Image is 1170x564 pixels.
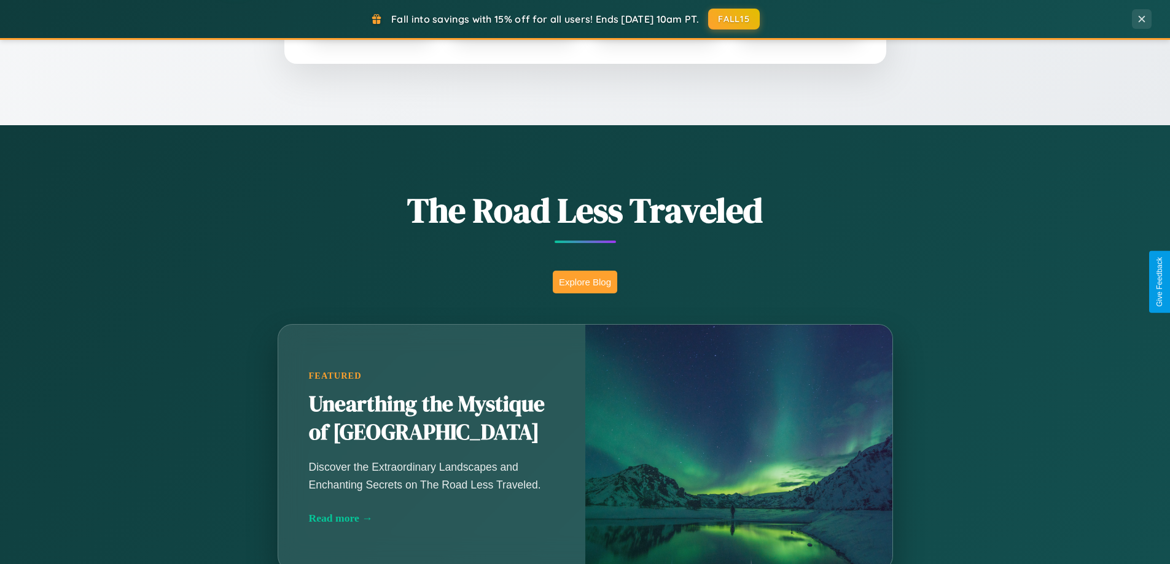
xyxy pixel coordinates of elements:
button: Explore Blog [553,271,617,293]
div: Featured [309,371,555,381]
button: FALL15 [708,9,760,29]
div: Read more → [309,512,555,525]
span: Fall into savings with 15% off for all users! Ends [DATE] 10am PT. [391,13,699,25]
h2: Unearthing the Mystique of [GEOGRAPHIC_DATA] [309,390,555,447]
div: Give Feedback [1155,257,1164,307]
p: Discover the Extraordinary Landscapes and Enchanting Secrets on The Road Less Traveled. [309,458,555,493]
h1: The Road Less Traveled [217,187,954,234]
